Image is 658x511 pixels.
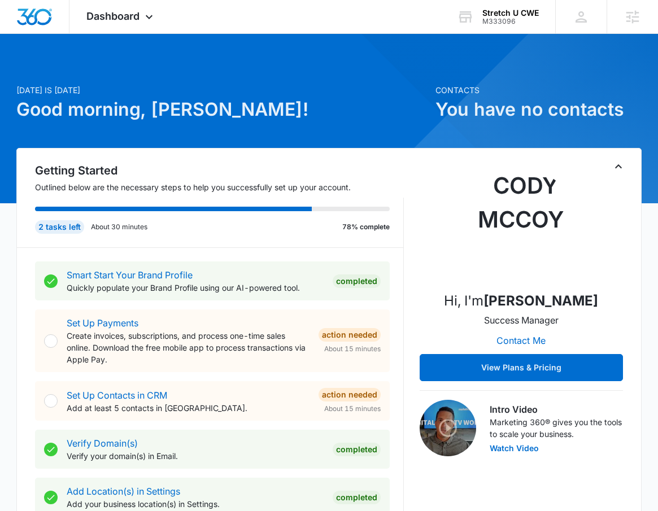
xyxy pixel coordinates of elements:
[67,269,193,281] a: Smart Start Your Brand Profile
[67,390,167,401] a: Set Up Contacts in CRM
[319,328,381,342] div: Action Needed
[490,416,623,440] p: Marketing 360® gives you the tools to scale your business.
[16,84,429,96] p: [DATE] is [DATE]
[67,330,310,365] p: Create invoices, subscriptions, and process one-time sales online. Download the free mobile app t...
[91,222,147,232] p: About 30 minutes
[482,18,539,25] div: account id
[333,443,381,456] div: Completed
[67,402,310,414] p: Add at least 5 contacts in [GEOGRAPHIC_DATA].
[342,222,390,232] p: 78% complete
[435,96,642,123] h1: You have no contacts
[420,400,476,456] img: Intro Video
[444,291,598,311] p: Hi, I'm
[35,181,404,193] p: Outlined below are the necessary steps to help you successfully set up your account.
[324,344,381,354] span: About 15 minutes
[35,162,404,179] h2: Getting Started
[67,486,180,497] a: Add Location(s) in Settings
[483,292,598,309] strong: [PERSON_NAME]
[324,404,381,414] span: About 15 minutes
[16,96,429,123] h1: Good morning, [PERSON_NAME]!
[35,220,84,234] div: 2 tasks left
[86,10,140,22] span: Dashboard
[420,354,623,381] button: View Plans & Pricing
[67,438,138,449] a: Verify Domain(s)
[482,8,539,18] div: account name
[67,317,138,329] a: Set Up Payments
[67,450,324,462] p: Verify your domain(s) in Email.
[490,403,623,416] h3: Intro Video
[435,84,642,96] p: Contacts
[484,313,559,327] p: Success Manager
[67,282,324,294] p: Quickly populate your Brand Profile using our AI-powered tool.
[490,444,539,452] button: Watch Video
[485,327,557,354] button: Contact Me
[67,498,324,510] p: Add your business location(s) in Settings.
[612,160,625,173] button: Toggle Collapse
[319,388,381,401] div: Action Needed
[465,169,578,282] img: Cody McCoy
[333,491,381,504] div: Completed
[333,274,381,288] div: Completed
